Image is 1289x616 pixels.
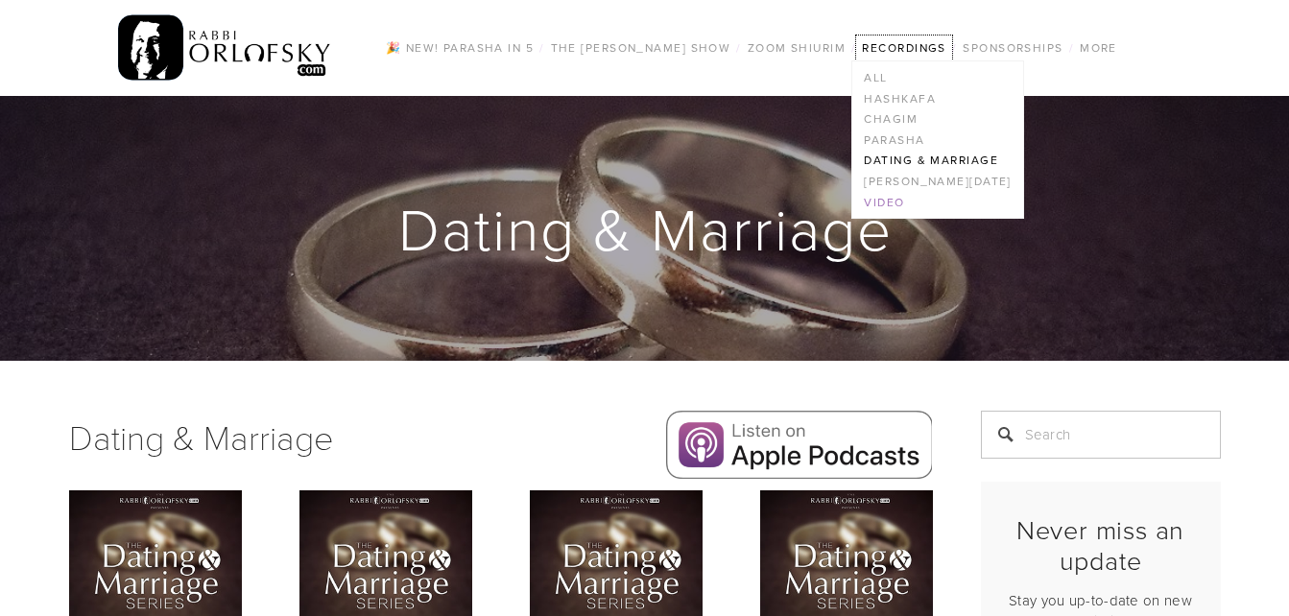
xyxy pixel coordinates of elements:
[545,36,737,60] a: The [PERSON_NAME] Show
[736,39,741,56] span: /
[957,36,1068,60] a: Sponsorships
[852,171,1022,192] a: [PERSON_NAME][DATE]
[852,151,1022,172] a: Dating & Marriage
[69,411,560,462] h1: Dating & Marriage
[852,130,1022,151] a: Parasha
[539,39,544,56] span: /
[118,11,332,85] img: RabbiOrlofsky.com
[852,67,1022,88] a: All
[1074,36,1123,60] a: More
[852,192,1022,213] a: Video
[981,411,1221,459] input: Search
[380,36,539,60] a: 🎉 NEW! Parasha in 5
[852,88,1022,109] a: Hashkafa
[1069,39,1074,56] span: /
[69,198,1223,259] h1: Dating & Marriage
[856,36,951,60] a: Recordings
[742,36,851,60] a: Zoom Shiurim
[952,39,957,56] span: /
[851,39,856,56] span: /
[852,108,1022,130] a: Chagim
[997,514,1205,577] h2: Never miss an update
